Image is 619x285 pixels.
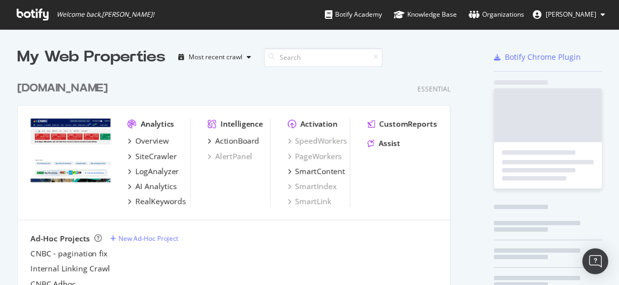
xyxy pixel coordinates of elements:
div: Ad-Hoc Projects [31,233,90,244]
div: Organizations [469,9,524,20]
a: Assist [367,138,400,149]
div: Intelligence [221,119,263,129]
a: New Ad-Hoc Project [110,234,178,243]
a: LogAnalyzer [128,166,179,177]
div: Overview [135,136,169,147]
div: Knowledge Base [394,9,457,20]
a: Overview [128,136,169,147]
div: Botify Chrome Plugin [505,52,581,62]
div: My Web Properties [17,46,165,68]
div: ActionBoard [215,136,260,147]
div: AI Analytics [135,181,177,192]
a: Internal Linking Crawl [31,263,110,274]
div: New Ad-Hoc Project [119,234,178,243]
button: Most recent crawl [174,48,255,66]
div: LogAnalyzer [135,166,179,177]
div: Botify Academy [325,9,382,20]
div: Assist [379,138,400,149]
span: Joy Kemp [546,10,596,19]
span: Welcome back, [PERSON_NAME] ! [57,10,154,19]
a: SmartLink [288,196,331,207]
a: AlertPanel [208,151,253,162]
a: ActionBoard [208,136,260,147]
a: RealKeywords [128,196,186,207]
div: Open Intercom Messenger [582,248,608,274]
button: [PERSON_NAME] [524,6,614,23]
div: [DOMAIN_NAME] [17,81,108,96]
div: CustomReports [379,119,437,129]
a: PageWorkers [288,151,342,162]
a: CustomReports [367,119,437,129]
a: SiteCrawler [128,151,177,162]
a: CNBC - pagination fix [31,248,107,259]
a: AI Analytics [128,181,177,192]
a: Botify Chrome Plugin [494,52,581,62]
a: SpeedWorkers [288,136,347,147]
div: SiteCrawler [135,151,177,162]
div: RealKeywords [135,196,186,207]
a: [DOMAIN_NAME] [17,81,112,96]
div: Most recent crawl [189,54,242,60]
div: SmartContent [295,166,345,177]
a: SmartIndex [288,181,337,192]
div: Analytics [141,119,174,129]
a: SmartContent [288,166,345,177]
div: Activation [301,119,338,129]
div: Essential [418,85,450,94]
input: Search [264,48,382,67]
img: cnbc.com [31,119,110,183]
